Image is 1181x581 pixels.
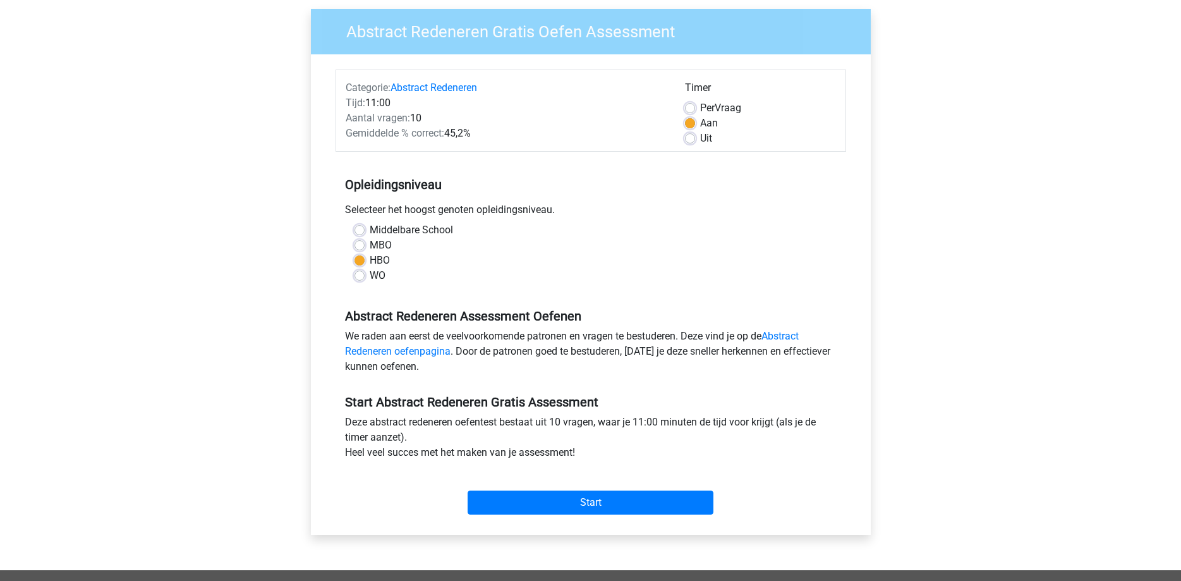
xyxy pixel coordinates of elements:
[336,126,675,141] div: 45,2%
[346,82,391,94] span: Categorie:
[346,97,365,109] span: Tijd:
[468,491,713,515] input: Start
[336,415,846,465] div: Deze abstract redeneren oefentest bestaat uit 10 vragen, waar je 11:00 minuten de tijd voor krijg...
[685,80,836,101] div: Timer
[370,253,390,268] label: HBO
[345,172,837,197] h5: Opleidingsniveau
[700,102,715,114] span: Per
[345,309,837,324] h5: Abstract Redeneren Assessment Oefenen
[336,95,675,111] div: 11:00
[391,82,477,94] a: Abstract Redeneren
[370,223,453,238] label: Middelbare School
[370,268,385,283] label: WO
[331,17,861,42] h3: Abstract Redeneren Gratis Oefen Assessment
[346,127,444,139] span: Gemiddelde % correct:
[345,394,837,410] h5: Start Abstract Redeneren Gratis Assessment
[336,329,846,379] div: We raden aan eerst de veelvoorkomende patronen en vragen te bestuderen. Deze vind je op de . Door...
[336,111,675,126] div: 10
[346,112,410,124] span: Aantal vragen:
[700,116,718,131] label: Aan
[370,238,392,253] label: MBO
[700,131,712,146] label: Uit
[336,202,846,223] div: Selecteer het hoogst genoten opleidingsniveau.
[700,101,741,116] label: Vraag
